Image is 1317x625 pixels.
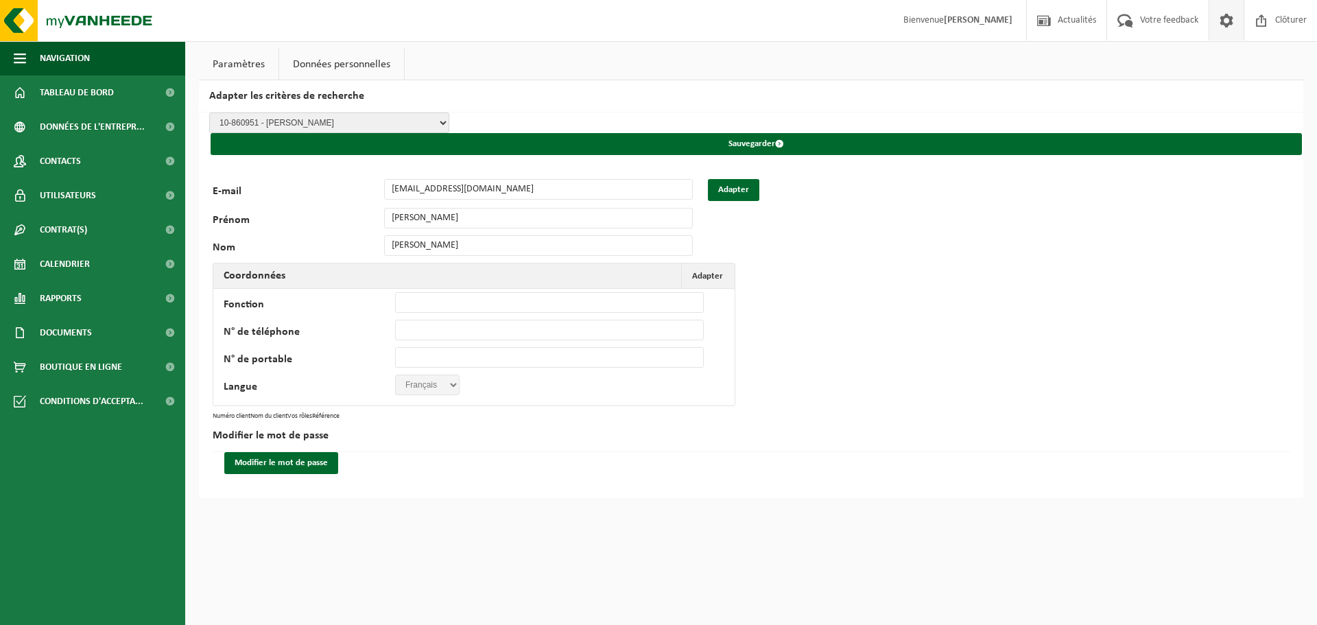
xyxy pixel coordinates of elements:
a: Données personnelles [279,49,404,80]
a: Paramètres [199,49,278,80]
span: Adapter [692,272,723,281]
button: Sauvegarder [211,133,1302,155]
span: Documents [40,316,92,350]
span: Calendrier [40,247,90,281]
label: N° de portable [224,354,395,368]
button: Modifier le mot de passe [224,452,338,474]
span: Données de l'entrepr... [40,110,145,144]
input: E-mail [384,179,693,200]
button: Adapter [681,263,733,288]
button: Adapter [708,179,759,201]
h2: Adapter les critères de recherche [199,80,1303,113]
span: Utilisateurs [40,178,96,213]
span: Rapports [40,281,82,316]
strong: [PERSON_NAME] [944,15,1012,25]
select: '; '; '; [395,375,460,395]
label: E-mail [213,186,384,201]
span: Contacts [40,144,81,178]
th: Vos rôles [287,413,312,420]
span: Tableau de bord [40,75,114,110]
label: Prénom [213,215,384,228]
h2: Coordonnées [213,263,296,288]
th: Référence [312,413,340,420]
label: N° de téléphone [224,327,395,340]
span: Navigation [40,41,90,75]
span: Boutique en ligne [40,350,122,384]
label: Fonction [224,299,395,313]
th: Numéro client [213,413,250,420]
h2: Modifier le mot de passe [213,420,1290,452]
label: Langue [224,381,395,395]
span: Conditions d'accepta... [40,384,143,418]
label: Nom [213,242,384,256]
th: Nom du client [250,413,287,420]
span: Contrat(s) [40,213,87,247]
